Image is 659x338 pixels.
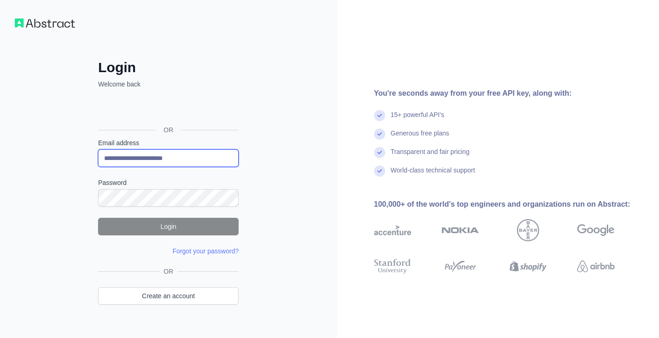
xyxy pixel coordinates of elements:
[374,147,385,158] img: check mark
[98,287,239,305] a: Create an account
[15,18,75,28] img: Workflow
[156,125,181,135] span: OR
[172,247,239,255] a: Forgot your password?
[98,80,239,89] p: Welcome back
[442,219,479,241] img: nokia
[98,178,239,187] label: Password
[374,199,645,210] div: 100,000+ of the world's top engineers and organizations run on Abstract:
[374,129,385,140] img: check mark
[160,267,177,276] span: OR
[98,218,239,235] button: Login
[442,257,479,276] img: payoneer
[391,129,450,147] div: Generous free plans
[510,257,547,276] img: shopify
[98,59,239,76] h2: Login
[374,219,412,241] img: accenture
[374,110,385,121] img: check mark
[391,147,470,166] div: Transparent and fair pricing
[577,257,615,276] img: airbnb
[374,88,645,99] div: You're seconds away from your free API key, along with:
[374,166,385,177] img: check mark
[98,138,239,147] label: Email address
[391,110,444,129] div: 15+ powerful API's
[391,166,475,184] div: World-class technical support
[93,99,241,119] iframe: Sign in with Google Button
[517,219,539,241] img: bayer
[374,257,412,276] img: stanford university
[577,219,615,241] img: google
